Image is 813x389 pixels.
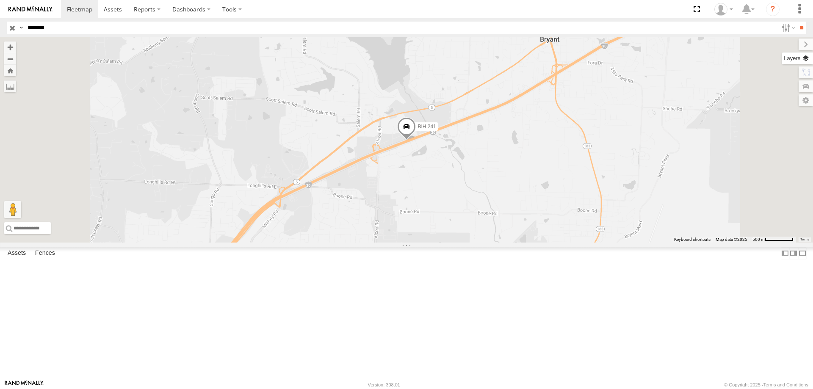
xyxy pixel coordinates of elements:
div: © Copyright 2025 - [724,382,808,387]
label: Hide Summary Table [798,247,807,259]
i: ? [766,3,780,16]
button: Keyboard shortcuts [674,237,711,243]
label: Assets [3,247,30,259]
span: 500 m [752,237,765,242]
label: Dock Summary Table to the Left [781,247,789,259]
div: Nele . [711,3,736,16]
span: Map data ©2025 [716,237,747,242]
div: Version: 308.01 [368,382,400,387]
label: Measure [4,80,16,92]
label: Map Settings [799,94,813,106]
a: Terms and Conditions [763,382,808,387]
button: Drag Pegman onto the map to open Street View [4,201,21,218]
a: Terms (opens in new tab) [800,238,809,241]
button: Zoom out [4,53,16,65]
img: rand-logo.svg [8,6,53,12]
label: Search Filter Options [778,22,796,34]
button: Zoom in [4,41,16,53]
button: Zoom Home [4,65,16,76]
label: Dock Summary Table to the Right [789,247,798,259]
label: Fences [31,247,59,259]
label: Search Query [18,22,25,34]
a: Visit our Website [5,381,44,389]
button: Map Scale: 500 m per 64 pixels [750,237,796,243]
span: BIH 241 [418,124,436,130]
